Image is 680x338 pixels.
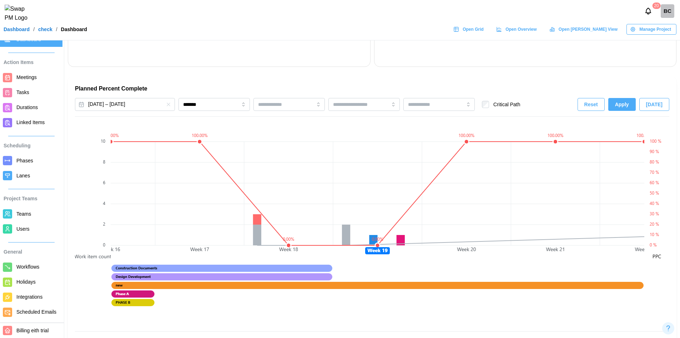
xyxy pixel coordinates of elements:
[661,4,674,18] div: BC
[559,24,618,34] span: Open [PERSON_NAME] View
[652,3,660,9] div: 20
[16,279,36,285] span: Holidays
[16,173,30,178] span: Lanes
[16,211,31,217] span: Teams
[16,328,49,333] span: Billing eith trial
[16,226,30,232] span: Users
[16,309,56,315] span: Scheduled Emails
[75,85,669,93] h2: Planned Percent Complete
[5,5,34,23] img: Swap PM Logo
[661,4,674,18] a: Billing check
[615,98,629,111] span: Apply
[493,24,542,35] a: Open Overview
[4,27,30,32] a: Dashboard
[75,98,175,111] button: May 1, 2025 – Nov 10, 2025
[16,264,39,270] span: Workflows
[16,119,45,125] span: Linked Items
[56,27,57,32] div: /
[584,98,598,111] span: Reset
[639,98,669,111] button: [DATE]
[33,27,35,32] div: /
[608,98,636,111] button: Apply
[16,104,38,110] span: Durations
[626,24,676,35] button: Manage Project
[646,98,663,111] span: [DATE]
[639,24,671,34] span: Manage Project
[16,89,29,95] span: Tasks
[505,24,537,34] span: Open Overview
[38,27,52,32] a: check
[546,24,623,35] a: Open [PERSON_NAME] View
[489,101,520,108] label: Critical Path
[16,294,42,300] span: Integrations
[16,158,33,163] span: Phases
[61,27,87,32] div: Dashboard
[450,24,489,35] a: Open Grid
[16,74,37,80] span: Meetings
[578,98,605,111] button: Reset
[16,36,41,42] span: Dashboard
[463,24,484,34] span: Open Grid
[642,5,654,17] button: Notifications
